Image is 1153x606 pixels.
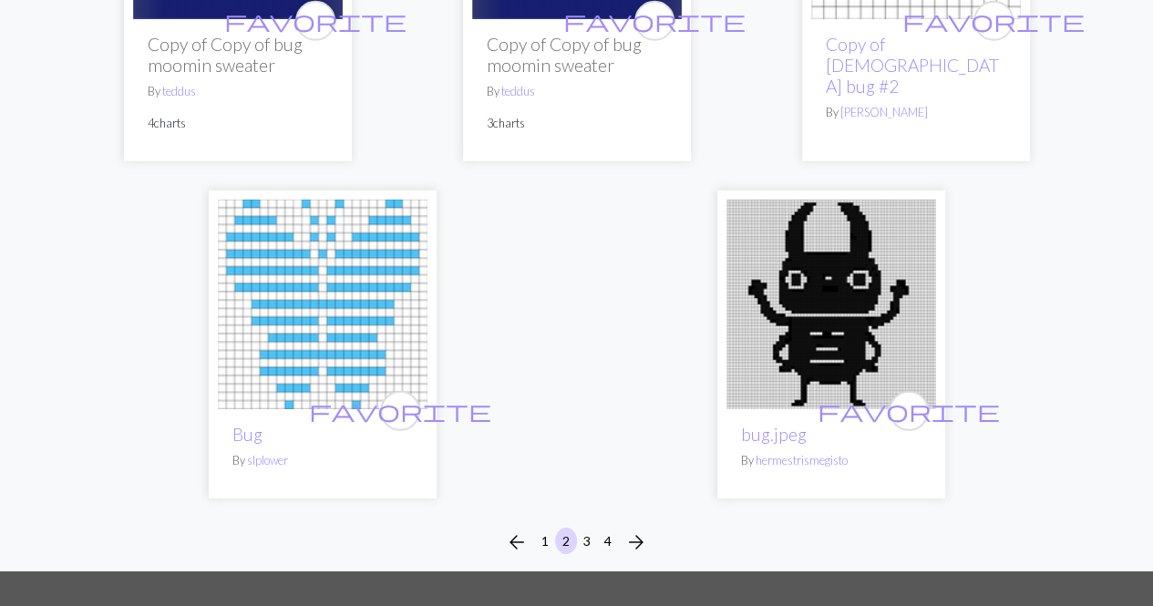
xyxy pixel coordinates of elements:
a: Bug [218,293,427,311]
i: favourite [563,3,746,39]
a: slplower [247,453,288,467]
span: favorite [902,6,1085,35]
i: favourite [224,3,407,39]
a: teddus [162,84,196,98]
i: favourite [309,393,491,429]
span: favorite [818,396,1000,425]
a: hermestrismegisto [756,453,848,467]
i: favourite [902,3,1085,39]
a: bug.jpeg [741,424,807,445]
p: 4 charts [148,115,328,132]
button: favourite [634,1,674,41]
h2: Copy of Copy of bug moomin sweater [487,34,667,76]
span: favorite [563,6,746,35]
a: [PERSON_NAME] [840,105,928,119]
button: favourite [973,1,1014,41]
button: Previous [499,528,535,557]
button: 4 [597,528,619,554]
i: Previous [506,531,528,553]
button: Next [618,528,654,557]
p: By [148,83,328,100]
p: By [741,452,921,469]
button: 2 [555,528,577,554]
img: Bug [218,200,427,409]
a: teddus [501,84,535,98]
p: 3 charts [487,115,667,132]
nav: Page navigation [499,528,654,557]
p: By [232,452,413,469]
a: bug.jpeg [726,293,936,311]
h2: Copy of Copy of bug moomin sweater [148,34,328,76]
button: 1 [534,528,556,554]
p: By [826,104,1006,121]
button: 3 [576,528,598,554]
p: By [487,83,667,100]
span: favorite [309,396,491,425]
a: Copy of [DEMOGRAPHIC_DATA] bug #2 [826,34,999,97]
i: Next [625,531,647,553]
i: favourite [818,393,1000,429]
span: favorite [224,6,407,35]
span: arrow_back [506,529,528,555]
a: Bug [232,424,263,445]
button: favourite [380,391,420,431]
button: favourite [889,391,929,431]
button: favourite [295,1,335,41]
span: arrow_forward [625,529,647,555]
img: bug.jpeg [726,200,936,409]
